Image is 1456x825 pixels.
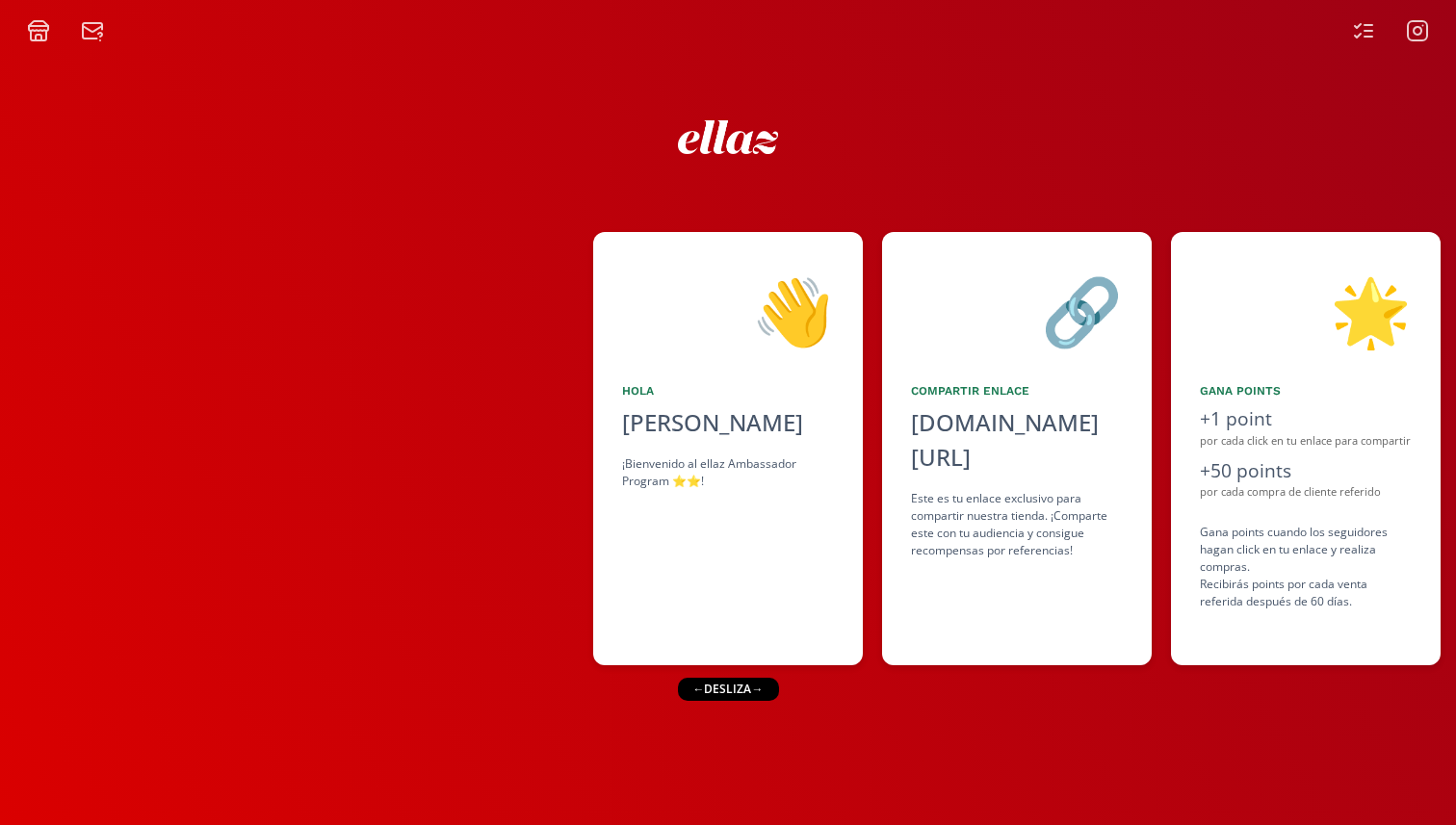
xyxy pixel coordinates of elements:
[678,678,779,701] div: ← desliza →
[1200,433,1412,450] div: por cada click en tu enlace para compartir
[622,382,834,400] div: Hola
[622,405,834,440] div: [PERSON_NAME]
[1200,405,1412,433] div: +1 point
[1200,382,1412,400] div: Gana points
[622,455,834,490] div: ¡Bienvenido al ellaz Ambassador Program ⭐️⭐️!
[1200,457,1412,485] div: +50 points
[1200,484,1412,501] div: por cada compra de cliente referido
[678,120,779,154] img: ew9eVGDHp6dD
[911,382,1123,400] div: Compartir Enlace
[911,405,1123,475] div: [DOMAIN_NAME][URL]
[622,261,834,359] div: 👋
[911,261,1123,359] div: 🔗
[1200,524,1412,610] div: Gana points cuando los seguidores hagan click en tu enlace y realiza compras . Recibirás points p...
[911,490,1123,559] div: Este es tu enlace exclusivo para compartir nuestra tienda. ¡Comparte este con tu audiencia y cons...
[1200,261,1412,359] div: 🌟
